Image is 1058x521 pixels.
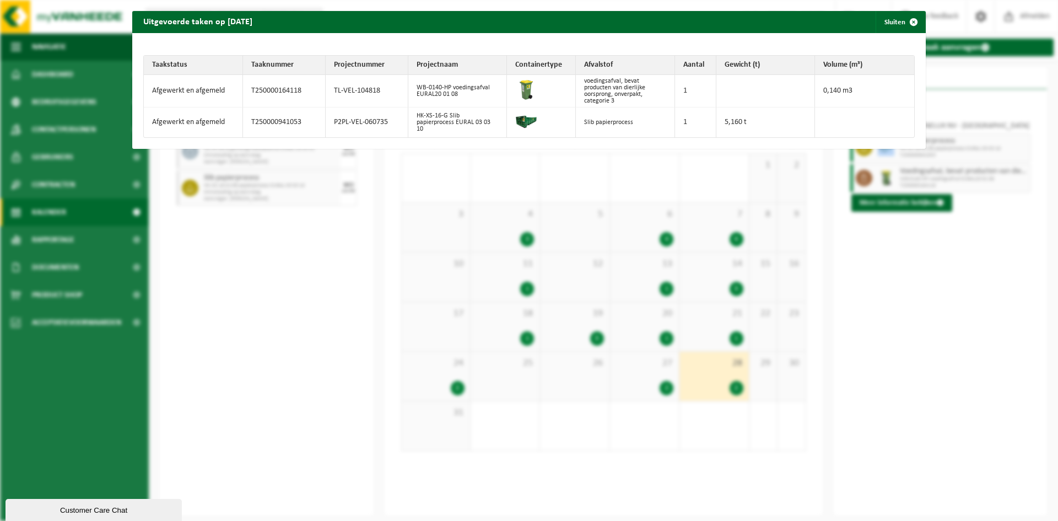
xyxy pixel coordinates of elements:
td: Slib papierprocess [576,108,675,137]
th: Projectnaam [408,56,508,75]
td: voedingsafval, bevat producten van dierlijke oorsprong, onverpakt, categorie 3 [576,75,675,108]
td: 0,140 m3 [815,75,914,108]
td: WB-0140-HP voedingsafval EURAL20 01 08 [408,75,508,108]
td: 5,160 t [716,108,816,137]
th: Taakstatus [144,56,243,75]
img: WB-0140-HPE-GN-50 [515,79,537,101]
td: HK-XS-16-G Slib papierprocess EURAL 03 03 10 [408,108,508,137]
td: Afgewerkt en afgemeld [144,75,243,108]
td: TL-VEL-104818 [326,75,408,108]
td: Afgewerkt en afgemeld [144,108,243,137]
td: 1 [675,108,716,137]
th: Aantal [675,56,716,75]
iframe: chat widget [6,497,184,521]
h2: Uitgevoerde taken op [DATE] [132,11,263,32]
img: HK-XS-16-GN-00 [515,110,537,132]
td: P2PL-VEL-060735 [326,108,408,137]
th: Containertype [507,56,576,75]
th: Afvalstof [576,56,675,75]
th: Volume (m³) [815,56,914,75]
td: T250000941053 [243,108,326,137]
th: Projectnummer [326,56,408,75]
th: Gewicht (t) [716,56,816,75]
th: Taaknummer [243,56,326,75]
button: Sluiten [876,11,925,33]
td: 1 [675,75,716,108]
td: T250000164118 [243,75,326,108]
